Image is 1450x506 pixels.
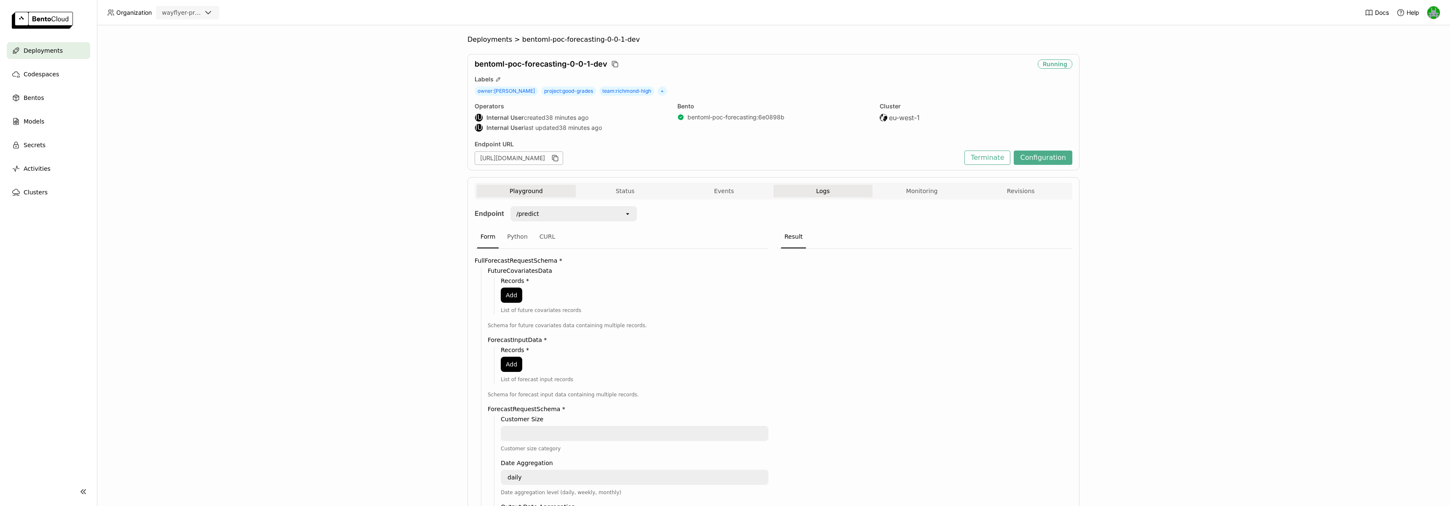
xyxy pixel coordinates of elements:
[873,185,972,197] button: Monitoring
[559,124,602,132] span: 38 minutes ago
[512,35,522,44] span: >
[7,113,90,130] a: Models
[545,114,588,121] span: 38 minutes ago
[971,185,1070,197] button: Revisions
[475,114,483,121] div: IU
[24,69,59,79] span: Codespaces
[504,226,531,248] div: Python
[475,151,563,165] div: [URL][DOMAIN_NAME]
[24,116,44,126] span: Models
[488,321,768,330] div: Schema for future covariates data containing multiple records.
[7,137,90,153] a: Secrets
[502,471,768,484] textarea: daily
[1038,59,1072,69] div: Running
[536,226,559,248] div: CURL
[475,113,483,122] div: Internal User
[24,140,46,150] span: Secrets
[501,444,768,453] div: Customer size category
[781,226,806,248] div: Result
[488,406,768,412] label: ForecastRequestSchema *
[576,185,675,197] button: Status
[880,102,1072,110] div: Cluster
[475,124,483,132] div: IU
[1365,8,1389,17] a: Docs
[467,35,512,44] span: Deployments
[7,184,90,201] a: Clusters
[540,210,541,218] input: Selected /predict.
[475,124,483,132] div: Internal User
[674,185,773,197] button: Events
[475,209,504,218] strong: Endpoint
[501,416,768,423] label: Customer Size
[477,185,576,197] button: Playground
[24,187,48,197] span: Clusters
[1375,9,1389,16] span: Docs
[116,9,152,16] span: Organization
[677,102,870,110] div: Bento
[488,267,768,274] label: FutureCovariatesData
[475,86,538,96] span: owner : [PERSON_NAME]
[486,114,524,121] strong: Internal User
[12,12,73,29] img: logo
[24,164,51,174] span: Activities
[475,257,768,264] label: FullForecastRequestSchema *
[501,306,768,315] div: List of future covariates records
[475,140,960,148] div: Endpoint URL
[475,102,667,110] div: Operators
[7,66,90,83] a: Codespaces
[1427,6,1440,19] img: Sean Hickey
[477,226,499,248] div: Form
[486,124,524,132] strong: Internal User
[624,210,631,217] svg: open
[7,89,90,106] a: Bentos
[475,124,667,132] div: last updated
[7,160,90,177] a: Activities
[1014,151,1072,165] button: Configuration
[488,336,768,343] label: ForecastInputData *
[501,460,768,466] label: Date Aggregation
[475,59,607,69] span: bentoml-poc-forecasting-0-0-1-dev
[658,86,667,96] span: +
[475,75,1072,83] div: Labels
[467,35,1079,44] nav: Breadcrumbs navigation
[1396,8,1419,17] div: Help
[501,375,768,384] div: List of forecast input records
[501,488,768,497] div: Date aggregation level (daily, weekly, monthly)
[488,390,768,399] div: Schema for forecast input data containing multiple records.
[889,113,920,122] span: eu-west-1
[501,357,522,372] button: Add
[7,42,90,59] a: Deployments
[1407,9,1419,16] span: Help
[162,8,201,17] div: wayflyer-prod
[24,93,44,103] span: Bentos
[516,210,539,218] div: /predict
[816,187,830,195] span: Logs
[964,151,1010,165] button: Terminate
[501,347,768,353] label: Records *
[522,35,640,44] span: bentoml-poc-forecasting-0-0-1-dev
[541,86,596,96] span: project : good-grades
[501,277,768,284] label: Records *
[501,288,522,303] button: Add
[599,86,654,96] span: team : richmond-high
[202,9,203,17] input: Selected wayflyer-prod.
[475,113,667,122] div: created
[687,113,784,121] a: bentoml-poc-forecasting:6e0898b
[24,46,63,56] span: Deployments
